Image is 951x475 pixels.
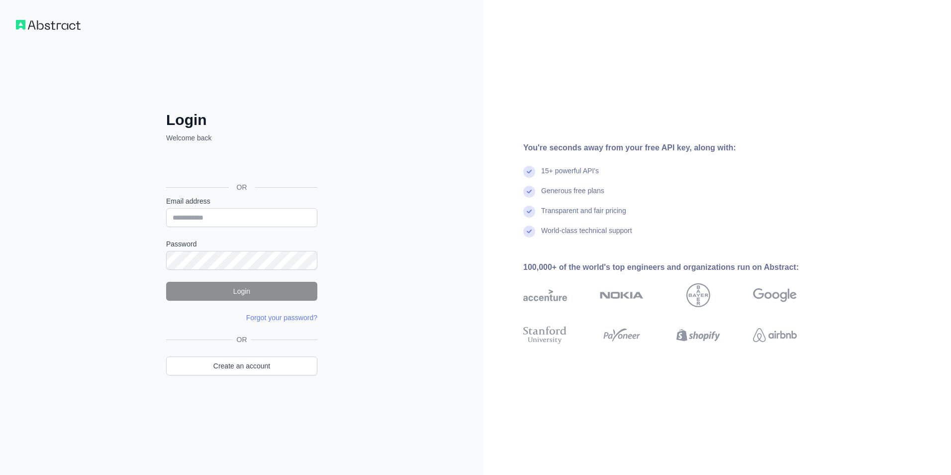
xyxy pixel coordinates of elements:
[166,282,317,301] button: Login
[523,166,535,178] img: check mark
[523,324,567,346] img: stanford university
[541,166,599,186] div: 15+ powerful API's
[753,283,797,307] img: google
[523,226,535,237] img: check mark
[541,226,632,245] div: World-class technical support
[523,261,829,273] div: 100,000+ of the world's top engineers and organizations run on Abstract:
[161,154,320,176] iframe: Bouton "Se connecter avec Google"
[523,142,829,154] div: You're seconds away from your free API key, along with:
[16,20,81,30] img: Workflow
[541,206,626,226] div: Transparent and fair pricing
[233,335,251,345] span: OR
[676,324,720,346] img: shopify
[246,314,317,322] a: Forgot your password?
[166,356,317,375] a: Create an account
[523,283,567,307] img: accenture
[229,182,255,192] span: OR
[523,206,535,218] img: check mark
[166,111,317,129] h2: Login
[686,283,710,307] img: bayer
[166,196,317,206] label: Email address
[166,239,317,249] label: Password
[541,186,604,206] div: Generous free plans
[600,324,644,346] img: payoneer
[600,283,644,307] img: nokia
[523,186,535,198] img: check mark
[166,133,317,143] p: Welcome back
[753,324,797,346] img: airbnb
